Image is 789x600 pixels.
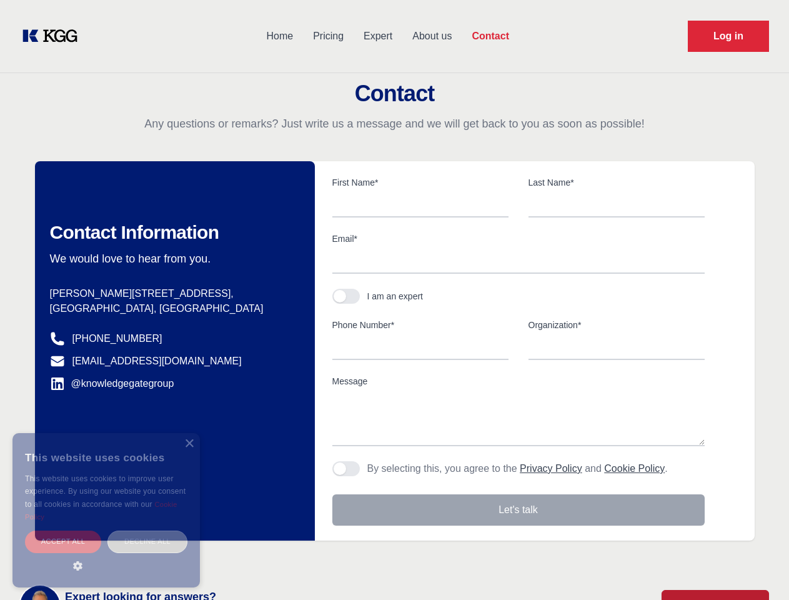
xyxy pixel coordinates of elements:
h2: Contact Information [50,221,295,244]
a: Pricing [303,20,354,52]
p: [GEOGRAPHIC_DATA], [GEOGRAPHIC_DATA] [50,301,295,316]
label: Last Name* [528,176,705,189]
div: I am an expert [367,290,424,302]
iframe: Chat Widget [727,540,789,600]
a: Cookie Policy [604,463,665,474]
span: This website uses cookies to improve user experience. By using our website you consent to all coo... [25,474,186,509]
a: Home [256,20,303,52]
div: Cookie settings [14,588,77,595]
a: Request Demo [688,21,769,52]
label: Phone Number* [332,319,509,331]
a: Privacy Policy [520,463,582,474]
label: Email* [332,232,705,245]
label: Message [332,375,705,387]
a: [EMAIL_ADDRESS][DOMAIN_NAME] [72,354,242,369]
div: This website uses cookies [25,442,187,472]
a: [PHONE_NUMBER] [72,331,162,346]
p: By selecting this, you agree to the and . [367,461,668,476]
h2: Contact [15,81,774,106]
div: Accept all [25,531,101,552]
label: First Name* [332,176,509,189]
a: About us [402,20,462,52]
a: Expert [354,20,402,52]
p: We would love to hear from you. [50,251,295,266]
a: Cookie Policy [25,501,177,521]
div: Close [184,439,194,449]
p: Any questions or remarks? Just write us a message and we will get back to you as soon as possible! [15,116,774,131]
div: Decline all [107,531,187,552]
a: KOL Knowledge Platform: Talk to Key External Experts (KEE) [20,26,87,46]
a: @knowledgegategroup [50,376,174,391]
label: Organization* [528,319,705,331]
p: [PERSON_NAME][STREET_ADDRESS], [50,286,295,301]
a: Contact [462,20,519,52]
button: Let's talk [332,494,705,526]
